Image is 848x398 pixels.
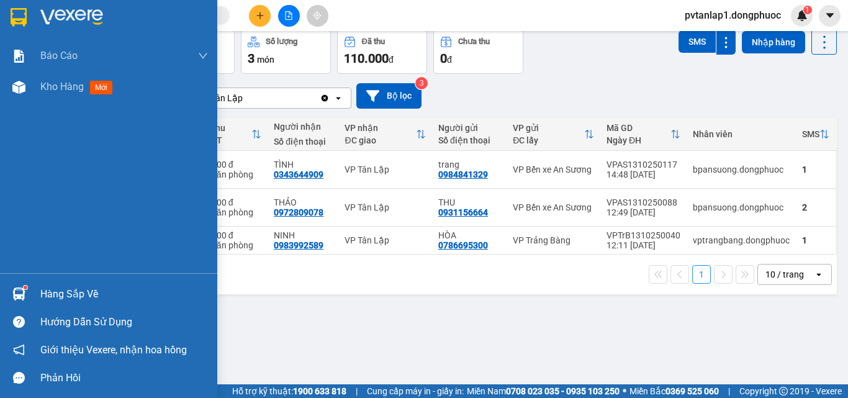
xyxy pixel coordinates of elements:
div: Tại văn phòng [199,207,261,217]
div: Tại văn phòng [199,240,261,250]
div: Nhân viên [693,129,790,139]
span: pvtanlap1.dongphuoc [675,7,791,23]
span: file-add [284,11,293,20]
div: 0984841329 [438,170,488,179]
div: VP nhận [345,123,416,133]
div: HTTT [199,135,251,145]
span: 0 [440,51,447,66]
span: aim [313,11,322,20]
input: Selected VP Tân Lập. [244,92,245,104]
div: Số điện thoại [438,135,500,145]
span: 110.000 [344,51,389,66]
button: Bộ lọc [356,83,422,109]
span: Miền Nam [467,384,620,398]
div: Đã thu [199,123,251,133]
img: solution-icon [12,50,25,63]
span: 1 [805,6,810,14]
div: VP Tân Lập [345,165,426,174]
span: copyright [779,387,788,396]
div: 12:49 [DATE] [607,207,680,217]
button: Đã thu110.000đ [337,29,427,74]
div: Đã thu [362,37,385,46]
span: plus [256,11,264,20]
button: Nhập hàng [742,31,805,53]
img: icon-new-feature [796,10,808,21]
div: trang [438,160,500,170]
button: SMS [679,30,716,53]
span: question-circle [13,316,25,328]
div: VPAS1310250088 [607,197,680,207]
div: VPTrB1310250040 [607,230,680,240]
button: caret-down [819,5,841,27]
div: 0343644909 [274,170,323,179]
span: Bến xe [GEOGRAPHIC_DATA] [98,20,167,35]
div: HÒA [438,230,500,240]
span: [PERSON_NAME]: [4,80,129,88]
span: notification [13,344,25,356]
strong: 1900 633 818 [293,386,346,396]
div: 0786695300 [438,240,488,250]
svg: open [814,269,824,279]
div: TÌNH [274,160,332,170]
span: Giới thiệu Vexere, nhận hoa hồng [40,342,187,358]
div: VP Tân Lập [198,92,243,104]
span: VPTL1410250002 [62,79,129,88]
span: down [198,51,208,61]
span: | [356,384,358,398]
div: VP Bến xe An Sương [513,165,594,174]
button: plus [249,5,271,27]
span: Hotline: 19001152 [98,55,152,63]
div: 2 [802,202,829,212]
div: VPAS1310250117 [607,160,680,170]
div: Hàng sắp về [40,285,208,304]
div: 1 [802,235,829,245]
div: 12:11 [DATE] [607,240,680,250]
div: 0983992589 [274,240,323,250]
th: Toggle SortBy [507,118,600,151]
sup: 1 [24,286,27,289]
div: Mã GD [607,123,670,133]
img: warehouse-icon [12,287,25,301]
div: VP gửi [513,123,584,133]
div: ĐC giao [345,135,416,145]
span: In ngày: [4,90,76,97]
svg: Clear value [320,93,330,103]
span: ⚪️ [623,389,626,394]
div: 0931156664 [438,207,488,217]
div: THẢO [274,197,332,207]
span: đ [389,55,394,65]
span: mới [90,81,112,94]
span: ----------------------------------------- [34,67,152,77]
img: warehouse-icon [12,81,25,94]
div: Người nhận [274,122,332,132]
button: Chưa thu0đ [433,29,523,74]
div: VP Tân Lập [345,235,426,245]
span: Kho hàng [40,81,84,93]
span: 01 Võ Văn Truyện, KP.1, Phường 2 [98,37,171,53]
div: NINH [274,230,332,240]
svg: open [333,93,343,103]
strong: 0369 525 060 [665,386,719,396]
span: 09:02:16 [DATE] [27,90,76,97]
div: Số lượng [266,37,297,46]
th: Toggle SortBy [193,118,268,151]
div: Tại văn phòng [199,170,261,179]
button: Số lượng3món [241,29,331,74]
th: Toggle SortBy [796,118,836,151]
div: VP Trảng Bàng [513,235,594,245]
div: 10 / trang [765,268,804,281]
button: aim [307,5,328,27]
span: Hỗ trợ kỹ thuật: [232,384,346,398]
div: Ngày ĐH [607,135,670,145]
div: 1 [802,165,829,174]
img: logo-vxr [11,8,27,27]
th: Toggle SortBy [600,118,687,151]
th: Toggle SortBy [338,118,432,151]
div: THU [438,197,500,207]
div: bpansuong.dongphuoc [693,165,790,174]
span: | [728,384,730,398]
div: vptrangbang.dongphuoc [693,235,790,245]
div: 25.000 đ [199,160,261,170]
div: 0972809078 [274,207,323,217]
div: 40.000 đ [199,230,261,240]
